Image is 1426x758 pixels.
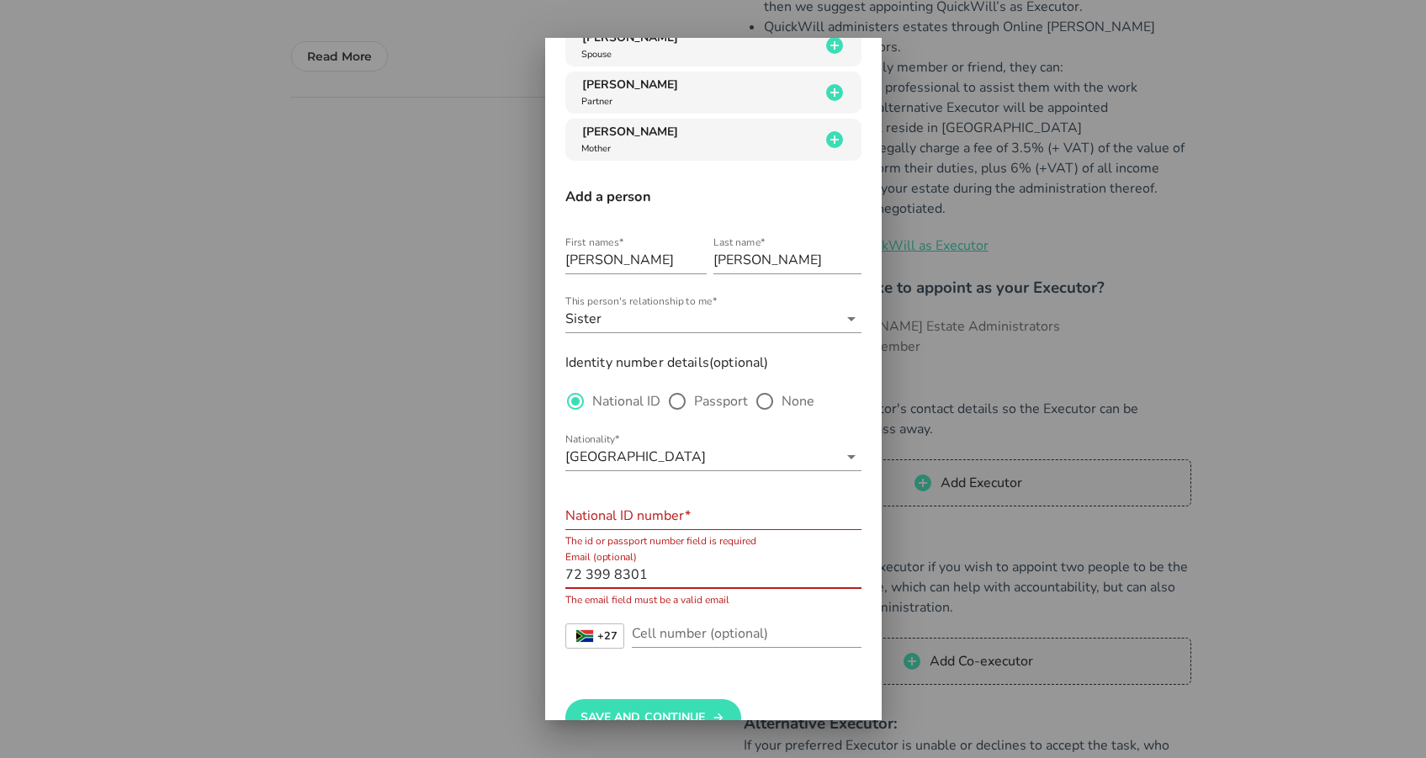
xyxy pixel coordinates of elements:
[565,443,861,470] div: Nationality*[GEOGRAPHIC_DATA]
[592,393,660,410] label: National ID
[582,77,678,93] span: [PERSON_NAME]
[694,393,748,410] label: Passport
[565,305,861,332] div: This person's relationship to me*Sister
[565,699,741,736] button: Save And Continue
[565,72,861,114] button: [PERSON_NAME] Partner
[565,236,623,249] label: First names*
[565,24,861,66] button: [PERSON_NAME] Spouse
[565,536,861,546] div: The id or passport number field is required
[565,433,620,446] label: Nationality*
[565,351,769,374] label: Identity number details(optional)
[713,236,766,249] label: Last name*
[581,48,612,61] span: Spouse
[565,449,706,464] div: [GEOGRAPHIC_DATA]
[582,29,678,45] span: [PERSON_NAME]
[565,188,861,206] h3: Add a person
[565,595,861,605] div: The email field must be a valid email
[565,295,717,308] label: This person's relationship to me*
[782,393,814,410] label: None
[581,142,611,155] span: Mother
[581,95,612,108] span: Partner
[582,124,678,140] span: [PERSON_NAME]
[565,311,602,326] div: Sister
[565,551,637,564] label: Email (optional)
[565,119,861,161] button: [PERSON_NAME] Mother
[597,631,618,642] strong: +27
